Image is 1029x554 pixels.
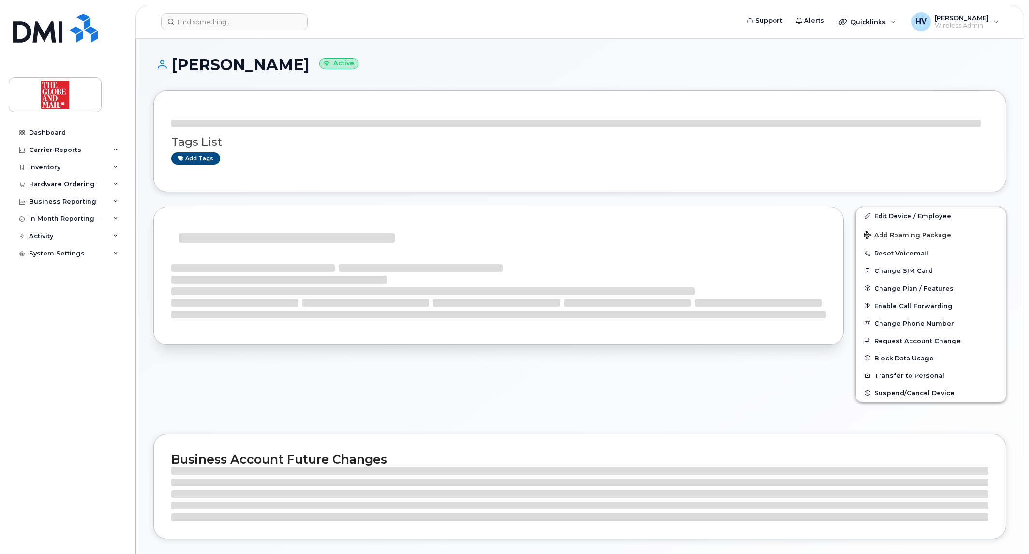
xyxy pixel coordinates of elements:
[856,297,1006,314] button: Enable Call Forwarding
[171,136,988,148] h3: Tags List
[856,244,1006,262] button: Reset Voicemail
[319,58,358,69] small: Active
[856,280,1006,297] button: Change Plan / Features
[856,225,1006,244] button: Add Roaming Package
[864,231,951,240] span: Add Roaming Package
[171,152,220,165] a: Add tags
[856,207,1006,225] a: Edit Device / Employee
[856,384,1006,402] button: Suspend/Cancel Device
[856,349,1006,367] button: Block Data Usage
[856,262,1006,279] button: Change SIM Card
[874,302,953,309] span: Enable Call Forwarding
[153,56,1006,73] h1: [PERSON_NAME]
[171,452,988,466] h2: Business Account Future Changes
[856,314,1006,332] button: Change Phone Number
[856,332,1006,349] button: Request Account Change
[856,367,1006,384] button: Transfer to Personal
[874,284,954,292] span: Change Plan / Features
[874,389,954,397] span: Suspend/Cancel Device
